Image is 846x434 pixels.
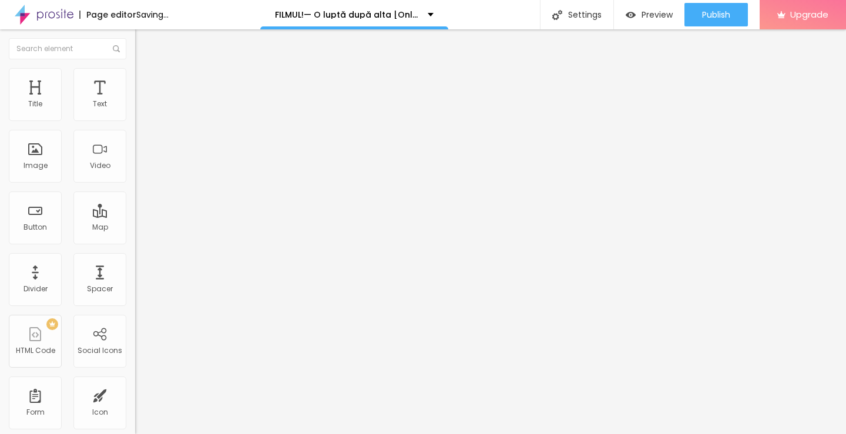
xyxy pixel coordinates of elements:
[113,45,120,52] img: Icone
[87,285,113,293] div: Spacer
[790,9,828,19] span: Upgrade
[16,346,55,355] div: HTML Code
[90,162,110,170] div: Video
[614,3,684,26] button: Preview
[79,11,136,19] div: Page editor
[78,346,122,355] div: Social Icons
[626,10,636,20] img: view-1.svg
[642,10,673,19] span: Preview
[23,285,48,293] div: Divider
[702,10,730,19] span: Publish
[23,162,48,170] div: Image
[552,10,562,20] img: Icone
[26,408,45,416] div: Form
[9,38,126,59] input: Search element
[92,408,108,416] div: Icon
[92,223,108,231] div: Map
[275,11,419,19] p: FILMUL!— O luptă după alta [Online Subtitrat Română HD]
[28,100,42,108] div: Title
[684,3,748,26] button: Publish
[136,11,169,19] div: Saving...
[93,100,107,108] div: Text
[23,223,47,231] div: Button
[135,29,846,434] iframe: Editor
